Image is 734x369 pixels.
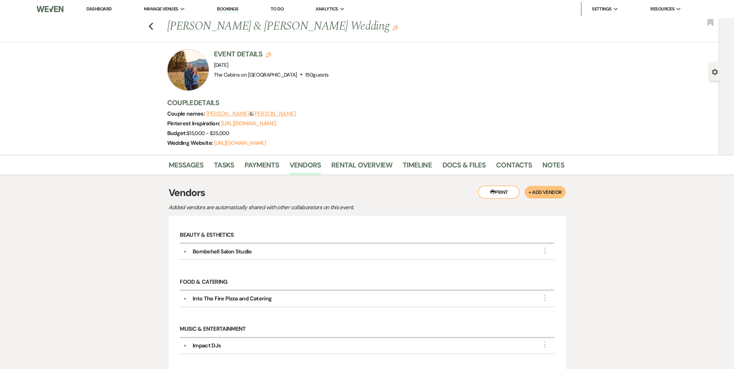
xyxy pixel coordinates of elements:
button: ▼ [181,297,190,300]
a: Bookings [217,6,239,13]
a: Tasks [214,159,234,175]
h3: Couple Details [167,98,557,108]
span: The Cabins on [GEOGRAPHIC_DATA] [214,71,297,78]
div: Into The Fire Pizza and Catering [193,295,272,303]
span: Analytics [316,6,338,13]
a: Messages [169,159,204,175]
div: Impact DJs [193,341,221,350]
span: & [206,110,296,117]
span: Budget: [167,129,187,137]
button: ▼ [181,344,190,347]
a: [URL][DOMAIN_NAME] [221,120,276,127]
span: Manage Venues [144,6,178,13]
button: ▼ [181,250,190,253]
a: To Do [271,6,284,12]
a: Notes [542,159,564,175]
a: Vendors [289,159,321,175]
button: Print [478,186,520,199]
span: Wedding Website: [167,139,214,147]
span: $15,000 - $25,000 [187,130,229,137]
div: Bombshell Salon Studio [193,248,252,256]
a: Rental Overview [331,159,392,175]
h6: Beauty & Esthetics [180,227,554,244]
h3: Event Details [214,49,329,59]
span: 150 guests [305,71,329,78]
span: Couple names: [167,110,206,117]
h6: Music & Entertainment [180,322,554,338]
h1: [PERSON_NAME] & [PERSON_NAME] Wedding [167,18,479,35]
h6: Food & Catering [180,274,554,291]
a: Docs & Files [442,159,486,175]
span: Resources [650,6,674,13]
a: [URL][DOMAIN_NAME] [214,140,266,147]
span: Pinterest Inspiration: [167,120,221,127]
a: Dashboard [86,6,111,12]
p: Added vendors are automatically shared with other collaborators on this event. [169,203,412,212]
button: [PERSON_NAME] [206,111,249,117]
button: [PERSON_NAME] [253,111,296,117]
button: Edit [393,24,398,31]
a: Timeline [403,159,432,175]
a: Contacts [496,159,532,175]
img: Weven Logo [37,2,63,16]
span: Settings [592,6,612,13]
button: + Add Vendor [525,186,565,198]
button: Open lead details [712,68,718,75]
a: Payments [245,159,279,175]
span: [DATE] [214,62,229,69]
h3: Vendors [169,186,566,200]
